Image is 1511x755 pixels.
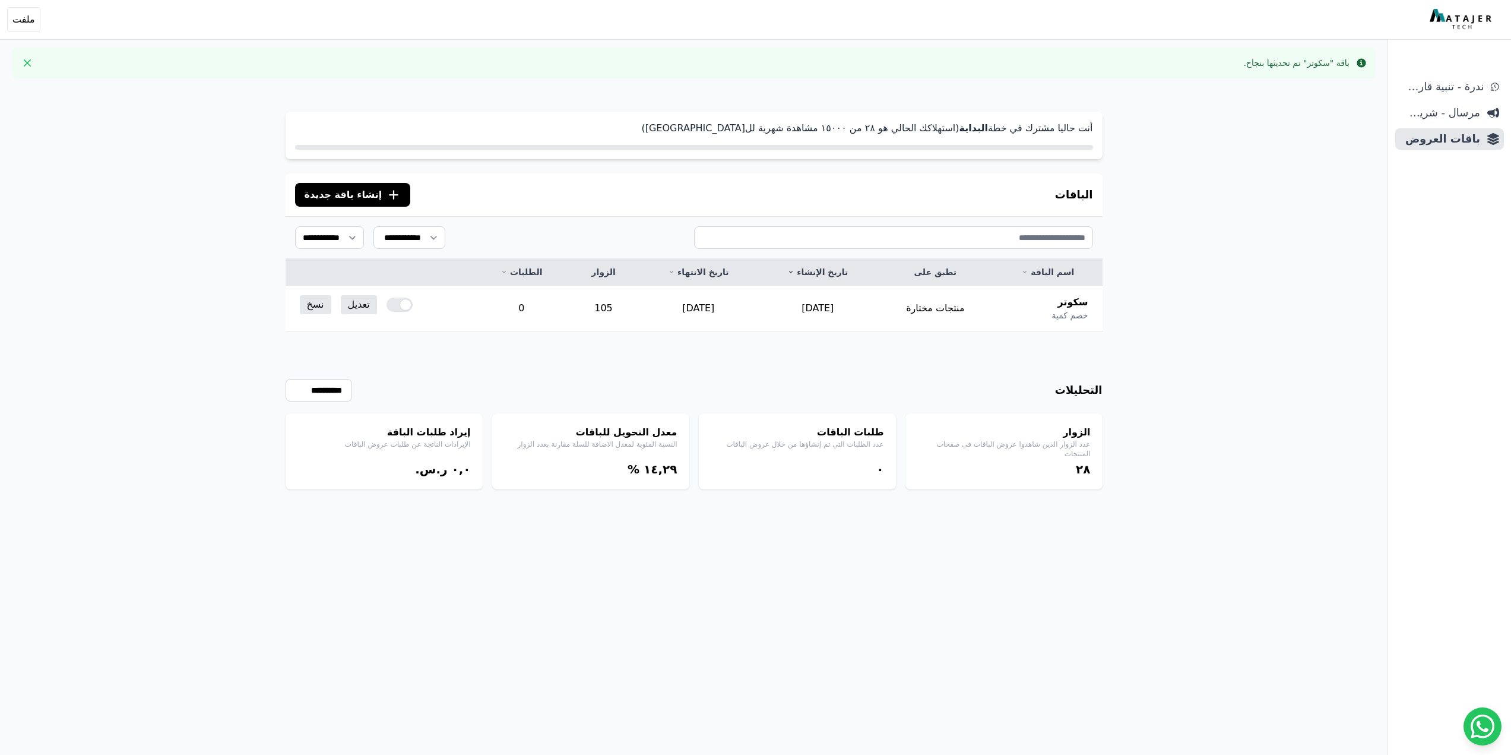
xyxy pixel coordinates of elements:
[568,286,638,331] td: 105
[341,295,377,314] a: تعديل
[489,266,554,278] a: الطلبات
[1400,131,1480,147] span: باقات العروض
[7,7,40,32] button: ملفت
[917,440,1091,459] p: عدد الزوار الذين شاهدوا عروض الباقات في صفحات المنتجات
[568,259,638,286] th: الزوار
[878,259,994,286] th: تطبق على
[295,121,1093,135] p: أنت حاليا مشترك في خطة (استهلاكك الحالي هو ٢٨ من ١٥۰۰۰ مشاهدة شهرية لل[GEOGRAPHIC_DATA])
[305,188,382,202] span: إنشاء باقة جديدة
[12,12,35,27] span: ملفت
[653,266,744,278] a: تاريخ الانتهاء
[1008,266,1088,278] a: اسم الباقة
[1400,105,1480,121] span: مرسال - شريط دعاية
[1430,9,1494,30] img: MatajerTech Logo
[415,462,447,476] span: ر.س.
[917,461,1091,478] div: ٢٨
[300,295,331,314] a: نسخ
[504,440,677,449] p: النسبة المئوية لمعدل الاضافة للسلة مقارنة بعدد الزوار
[959,122,987,134] strong: البداية
[758,286,878,331] td: [DATE]
[917,425,1091,440] h4: الزوار
[504,425,677,440] h4: معدل التحويل للباقات
[772,266,863,278] a: تاريخ الإنشاء
[1057,295,1088,309] span: سكوتر
[639,286,758,331] td: [DATE]
[644,462,677,476] bdi: ١٤,٢٩
[18,53,37,72] button: Close
[474,286,568,331] td: 0
[451,462,470,476] bdi: ۰,۰
[297,440,471,449] p: الإيرادات الناتجة عن طلبات عروض الباقات
[711,440,884,449] p: عدد الطلبات التي تم إنشاؤها من خلال عروض الباقات
[1051,309,1088,321] span: خصم كمية
[711,461,884,478] div: ۰
[711,425,884,440] h4: طلبات الباقات
[1400,78,1484,95] span: ندرة - تنبية قارب علي النفاذ
[297,425,471,440] h4: إيراد طلبات الباقة
[1243,57,1350,69] div: باقة "سكوتر" تم تحديثها بنجاح.
[878,286,994,331] td: منتجات مختارة
[295,183,411,207] button: إنشاء باقة جديدة
[1055,382,1103,399] h3: التحليلات
[1055,187,1093,203] h3: الباقات
[628,462,639,476] span: %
